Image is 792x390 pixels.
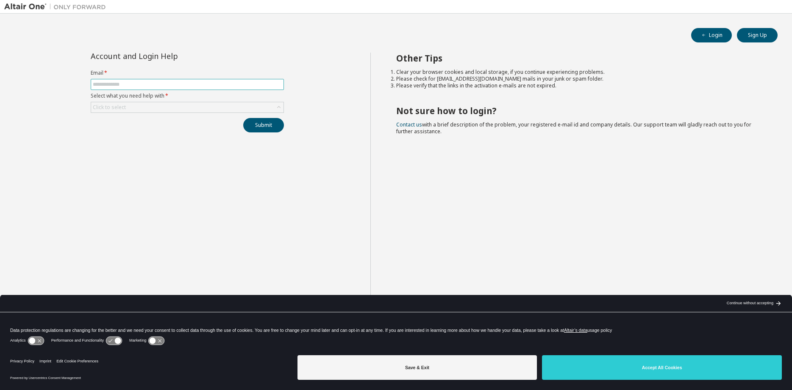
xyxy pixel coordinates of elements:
[93,104,126,111] div: Click to select
[243,118,284,132] button: Submit
[396,121,751,135] span: with a brief description of the problem, your registered e-mail id and company details. Our suppo...
[91,93,284,99] label: Select what you need help with
[396,105,762,116] h2: Not sure how to login?
[396,82,762,89] li: Please verify that the links in the activation e-mails are not expired.
[737,28,778,42] button: Sign Up
[91,102,283,112] div: Click to select
[396,53,762,64] h2: Other Tips
[91,70,284,76] label: Email
[4,3,110,11] img: Altair One
[396,69,762,76] li: Clear your browser cookies and local storage, if you continue experiencing problems.
[91,53,245,59] div: Account and Login Help
[396,76,762,82] li: Please check for [EMAIL_ADDRESS][DOMAIN_NAME] mails in your junk or spam folder.
[396,121,422,128] a: Contact us
[691,28,732,42] button: Login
